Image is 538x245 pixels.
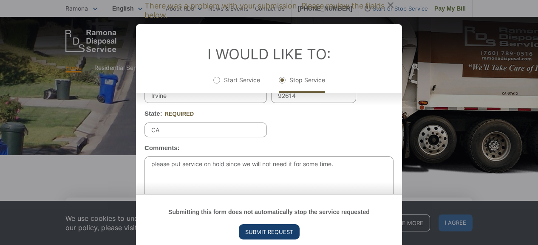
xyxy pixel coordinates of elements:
label: State: [144,110,194,118]
label: Comments: [144,144,180,152]
label: I Would Like To: [207,45,331,63]
label: Stop Service [279,76,325,93]
input: Submit Request [239,224,300,239]
textarea: please put service on hold since we will not need it for some time. [144,156,394,199]
strong: Submitting this form does not automatically stop the service requested [168,209,370,215]
label: Start Service [213,76,260,93]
